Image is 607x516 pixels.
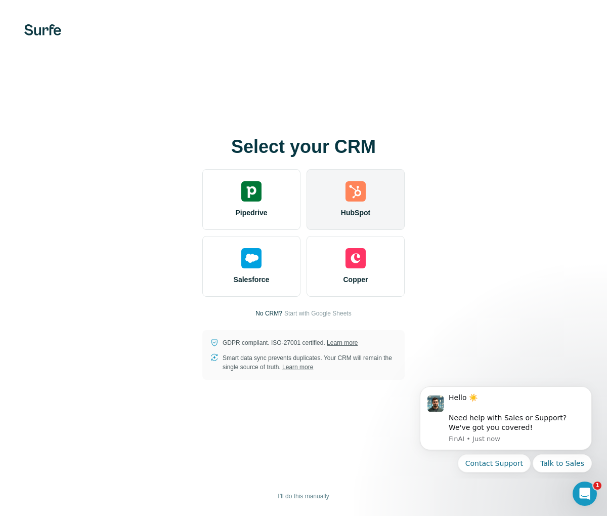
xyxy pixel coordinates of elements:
[405,377,607,479] iframe: Intercom notifications message
[282,364,313,371] a: Learn more
[284,309,352,318] button: Start with Google Sheets
[271,489,336,504] button: I’ll do this manually
[255,309,282,318] p: No CRM?
[327,339,358,346] a: Learn more
[593,482,601,490] span: 1
[345,181,366,202] img: hubspot's logo
[234,274,270,285] span: Salesforce
[235,208,267,218] span: Pipedrive
[343,274,368,285] span: Copper
[278,492,329,501] span: I’ll do this manually
[341,208,370,218] span: HubSpot
[223,353,397,372] p: Smart data sync prevents duplicates. Your CRM will remain the single source of truth.
[241,248,262,268] img: salesforce's logo
[202,137,405,157] h1: Select your CRM
[24,24,61,35] img: Surfe's logo
[345,248,366,268] img: copper's logo
[241,181,262,202] img: pipedrive's logo
[223,338,358,347] p: GDPR compliant. ISO-27001 certified.
[573,482,597,506] iframe: Intercom live chat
